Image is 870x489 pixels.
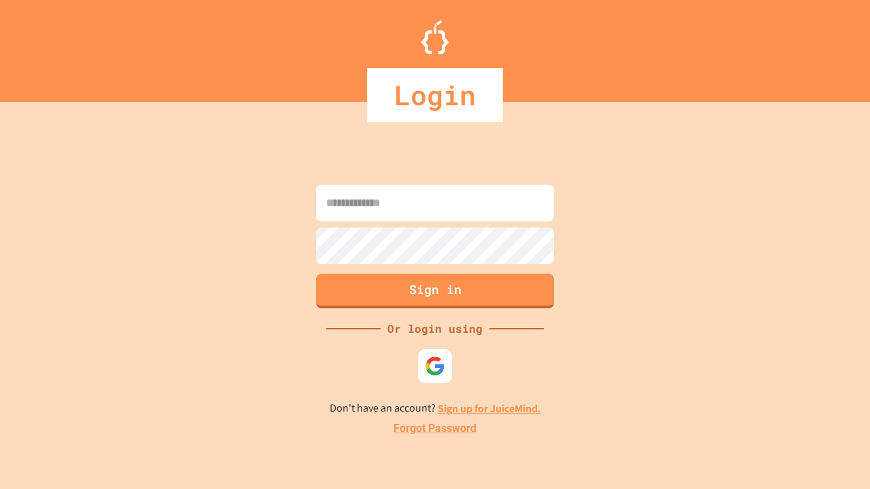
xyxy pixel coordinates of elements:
[381,321,489,337] div: Or login using
[425,356,445,376] img: google-icon.svg
[394,420,476,437] a: Forgot Password
[316,274,554,308] button: Sign in
[421,20,449,54] img: Logo.svg
[367,68,503,122] div: Login
[330,400,541,417] p: Don't have an account?
[438,401,541,416] a: Sign up for JuiceMind.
